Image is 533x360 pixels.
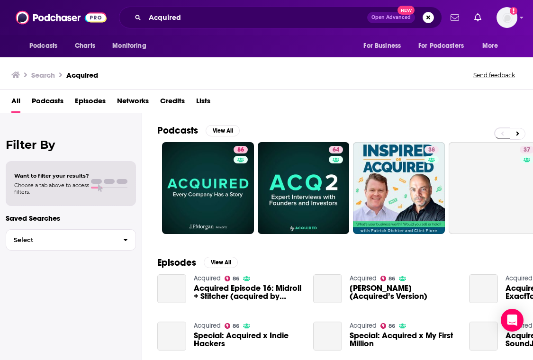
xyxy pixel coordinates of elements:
[145,10,367,25] input: Search podcasts, credits, & more...
[380,276,396,281] a: 86
[353,142,445,234] a: 38
[524,145,530,155] span: 37
[31,71,55,80] h3: Search
[469,274,498,303] a: Acquired Episode 15: ExactTarget (acquired by Salesforce) with Scott Dorsey
[350,332,458,348] a: Special: Acquired x My First Million
[6,214,136,223] p: Saved Searches
[157,257,238,269] a: EpisodesView All
[388,277,395,281] span: 86
[225,323,240,329] a: 86
[204,257,238,268] button: View All
[157,274,186,303] a: Acquired Episode 16: Midroll + Stitcher (acquired by Scripps)
[412,37,478,55] button: open menu
[66,71,98,80] h3: Acquired
[112,39,146,53] span: Monitoring
[380,323,396,329] a: 86
[75,93,106,113] a: Episodes
[162,142,254,234] a: 86
[157,125,240,136] a: PodcastsView All
[14,172,89,179] span: Want to filter your results?
[367,12,415,23] button: Open AdvancedNew
[350,322,377,330] a: Acquired
[194,274,221,282] a: Acquired
[119,7,442,28] div: Search podcasts, credits, & more...
[497,7,517,28] img: User Profile
[506,274,533,282] a: Acquired
[233,277,239,281] span: 86
[234,146,248,153] a: 86
[194,332,302,348] a: Special: Acquired x Indie Hackers
[497,7,517,28] span: Logged in as abbie.hatfield
[6,229,136,251] button: Select
[350,284,458,300] a: Taylor Swift (Acquired’s Version)
[469,322,498,351] a: Acquired Episode 38: SoundJam (iTunes)
[476,37,510,55] button: open menu
[23,37,70,55] button: open menu
[470,9,485,26] a: Show notifications dropdown
[258,142,350,234] a: 64
[11,93,20,113] a: All
[233,324,239,328] span: 86
[510,7,517,15] svg: Add a profile image
[425,146,439,153] a: 38
[6,237,116,243] span: Select
[428,145,435,155] span: 38
[350,274,377,282] a: Acquired
[313,274,342,303] a: Taylor Swift (Acquired’s Version)
[333,145,339,155] span: 64
[350,284,458,300] span: [PERSON_NAME] (Acquired’s Version)
[237,145,244,155] span: 86
[418,39,464,53] span: For Podcasters
[75,39,95,53] span: Charts
[447,9,463,26] a: Show notifications dropdown
[371,15,411,20] span: Open Advanced
[157,322,186,351] a: Special: Acquired x Indie Hackers
[506,322,533,330] a: Acquired
[470,71,518,79] button: Send feedback
[225,276,240,281] a: 86
[69,37,101,55] a: Charts
[397,6,415,15] span: New
[157,257,196,269] h2: Episodes
[501,309,524,332] div: Open Intercom Messenger
[357,37,413,55] button: open menu
[196,93,210,113] a: Lists
[157,125,198,136] h2: Podcasts
[106,37,158,55] button: open menu
[194,322,221,330] a: Acquired
[32,93,63,113] a: Podcasts
[313,322,342,351] a: Special: Acquired x My First Million
[497,7,517,28] button: Show profile menu
[482,39,498,53] span: More
[160,93,185,113] a: Credits
[206,125,240,136] button: View All
[14,182,89,195] span: Choose a tab above to access filters.
[194,284,302,300] a: Acquired Episode 16: Midroll + Stitcher (acquired by Scripps)
[29,39,57,53] span: Podcasts
[117,93,149,113] a: Networks
[329,146,343,153] a: 64
[16,9,107,27] img: Podchaser - Follow, Share and Rate Podcasts
[363,39,401,53] span: For Business
[6,138,136,152] h2: Filter By
[388,324,395,328] span: 86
